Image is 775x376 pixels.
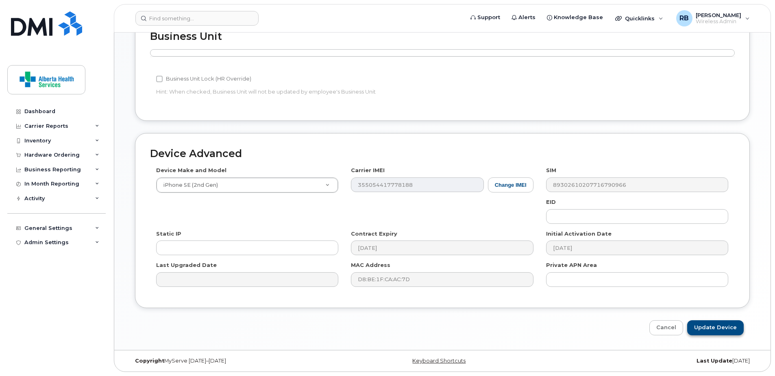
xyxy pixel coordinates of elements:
div: MyServe [DATE]–[DATE] [129,358,338,364]
label: Contract Expiry [351,230,397,238]
span: Alerts [518,13,536,22]
label: Business Unit Lock (HR Override) [156,74,251,84]
span: Quicklinks [625,15,655,22]
span: [PERSON_NAME] [696,12,741,18]
h2: Business Unit [150,31,735,42]
a: Support [465,9,506,26]
strong: Last Update [697,358,732,364]
a: Alerts [506,9,541,26]
label: SIM [546,166,556,174]
label: Device Make and Model [156,166,226,174]
span: Wireless Admin [696,18,741,25]
p: Hint: When checked, Business Unit will not be updated by employee's Business Unit [156,88,533,96]
input: Update Device [687,320,744,335]
label: MAC Address [351,261,390,269]
label: Private APN Area [546,261,597,269]
label: Carrier IMEI [351,166,385,174]
div: Ryan Ballesteros [671,10,755,26]
label: Static IP [156,230,181,238]
strong: Copyright [135,358,164,364]
span: Support [477,13,500,22]
h2: Device Advanced [150,148,735,160]
input: Business Unit Lock (HR Override) [156,76,163,82]
a: Cancel [649,320,683,335]
a: iPhone SE (2nd Gen) [157,178,338,192]
label: Last Upgraded Date [156,261,217,269]
input: Find something... [135,11,259,26]
label: Initial Activation Date [546,230,612,238]
label: EID [546,198,556,206]
span: iPhone SE (2nd Gen) [159,181,218,189]
a: Knowledge Base [541,9,609,26]
button: Change IMEI [488,177,533,192]
div: [DATE] [547,358,756,364]
span: RB [679,13,689,23]
div: Quicklinks [610,10,669,26]
a: Keyboard Shortcuts [412,358,466,364]
span: Knowledge Base [554,13,603,22]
